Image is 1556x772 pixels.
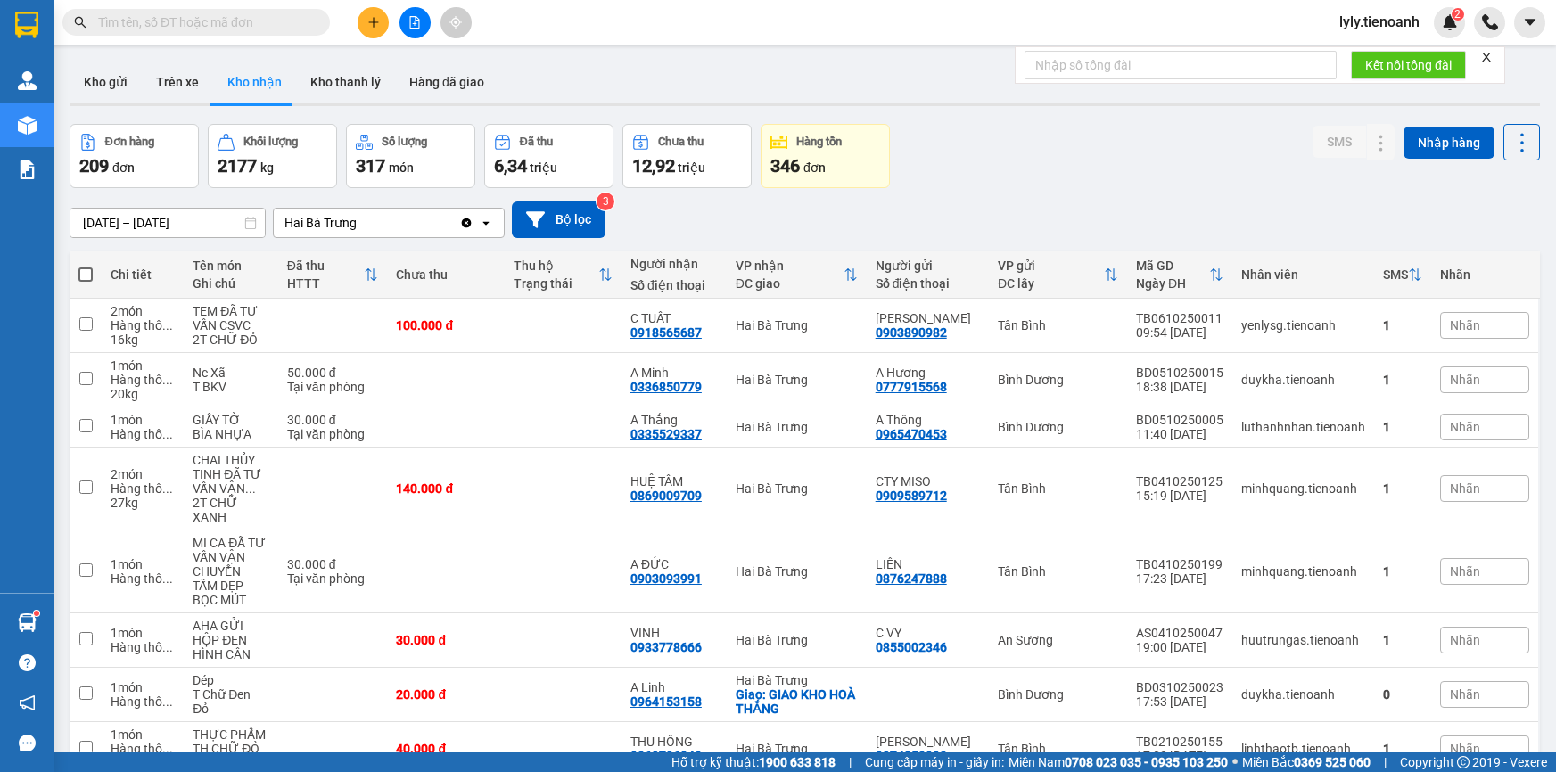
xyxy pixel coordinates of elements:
div: Bình Dương [998,420,1118,434]
div: Hai Bà Trưng [736,673,858,687]
sup: 1 [34,611,39,616]
strong: 0369 525 060 [1294,755,1371,769]
th: Toggle SortBy [278,251,388,299]
div: luthanhnhan.tienoanh [1241,420,1365,434]
span: ... [162,742,173,756]
div: Tại văn phòng [287,380,379,394]
div: Tân Bình [998,564,1118,579]
div: Đơn hàng [105,136,154,148]
div: Mã GD [1136,259,1209,273]
th: Toggle SortBy [727,251,867,299]
button: Chưa thu12,92 triệu [622,124,752,188]
span: notification [19,694,36,711]
div: 2 món [111,304,175,318]
svg: open [479,216,493,230]
div: minhquang.tienoanh [1241,481,1365,496]
div: 1 [1383,742,1422,756]
span: close [1480,51,1493,63]
button: plus [358,7,389,38]
span: ... [245,481,256,496]
span: 2177 [218,155,257,177]
div: Số điện thoại [630,278,718,292]
div: Tân Bình [998,742,1118,756]
div: BD0510250005 [1136,413,1223,427]
span: 346 [770,155,800,177]
div: Khối lượng [243,136,298,148]
span: search [74,16,86,29]
button: caret-down [1514,7,1545,38]
div: BD0510250015 [1136,365,1223,380]
div: Hai Bà Trưng [736,742,858,756]
div: linhthaotb.tienoanh [1241,742,1365,756]
span: ... [162,481,173,496]
div: 0918565687 [630,325,702,340]
div: Ghi chú [193,276,269,291]
div: 19:00 [DATE] [1136,640,1223,654]
div: 17:53 [DATE] [1136,694,1223,709]
div: 140.000 đ [396,481,495,496]
div: CTY MISO [876,474,980,489]
div: Hàng thông thường [111,373,175,387]
div: TB0410250125 [1136,474,1223,489]
img: warehouse-icon [18,71,37,90]
button: Kho thanh lý [296,61,395,103]
div: 1 món [111,626,175,640]
span: ... [162,640,173,654]
div: 40.000 đ [396,742,495,756]
div: 0933778666 [630,640,702,654]
div: Người gửi [876,259,980,273]
button: Kho gửi [70,61,142,103]
sup: 3 [597,193,614,210]
div: CHAI THỦY TINH ĐÃ TƯ VẤN VẬN CHUYỂN [193,453,269,496]
button: Số lượng317món [346,124,475,188]
div: 30.000 đ [287,557,379,571]
strong: 1900 633 818 [759,755,836,769]
span: Miền Nam [1009,752,1228,772]
button: Trên xe [142,61,213,103]
span: Nhãn [1450,373,1480,387]
div: Ngày ĐH [1136,276,1209,291]
input: Select a date range. [70,209,265,237]
div: 20.000 đ [396,687,495,702]
div: 0903093991 [630,571,702,586]
th: Toggle SortBy [1374,251,1431,299]
div: 1 [1383,481,1422,496]
span: Nhãn [1450,742,1480,756]
div: TH CHỮ ĐỎ ĐEN BKV [193,742,269,770]
div: 1 món [111,358,175,373]
div: 18:38 [DATE] [1136,380,1223,394]
div: 0909589712 [876,489,947,503]
span: 12,92 [632,155,675,177]
span: Nhãn [1450,564,1480,579]
div: 27 kg [111,496,175,510]
div: TB0210250155 [1136,735,1223,749]
div: TẤM DẸP BỌC MÚT [193,579,269,607]
img: solution-icon [18,160,37,179]
div: THỰC PHẨM [193,727,269,742]
span: | [849,752,852,772]
sup: 2 [1452,8,1464,21]
div: A Minh [630,365,718,380]
div: 2T CHỮ XANH [193,496,269,524]
button: Bộ lọc [512,201,605,238]
div: 30.000 đ [396,633,495,647]
div: Nhãn [1440,267,1529,282]
div: AHA GỬI [193,619,269,633]
div: Nc Xã [193,365,269,380]
div: HTTT [287,276,365,291]
input: Selected Hai Bà Trưng . [358,214,360,232]
div: Chú Huy [876,311,980,325]
div: Tân Bình [998,481,1118,496]
div: 0855002346 [876,640,947,654]
div: Hai Bà Trưng [736,318,858,333]
div: An Sương [998,633,1118,647]
div: VP gửi [998,259,1104,273]
span: đơn [112,160,135,175]
div: BÌA NHỰA [193,427,269,441]
div: MI CA ĐÃ TƯ VẤN VẬN CHUYỂN [193,536,269,579]
span: message [19,735,36,751]
button: Hàng đã giao [395,61,498,103]
div: Hai Bà Trưng [736,564,858,579]
div: 1 [1383,318,1422,333]
span: đơn [803,160,826,175]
